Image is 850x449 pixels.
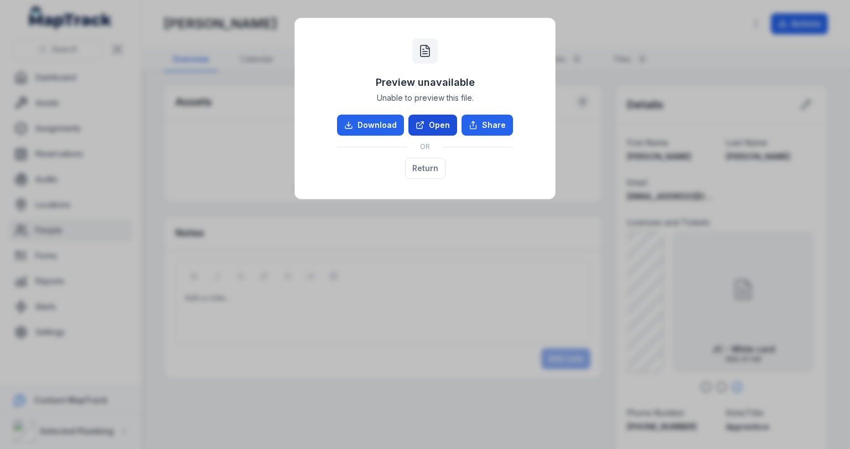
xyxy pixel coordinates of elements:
button: Return [405,158,445,179]
span: Unable to preview this file. [377,92,474,104]
a: Open [408,115,457,136]
a: Download [337,115,404,136]
button: Share [462,115,513,136]
h3: Preview unavailable [376,75,475,90]
div: OR [337,136,513,158]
